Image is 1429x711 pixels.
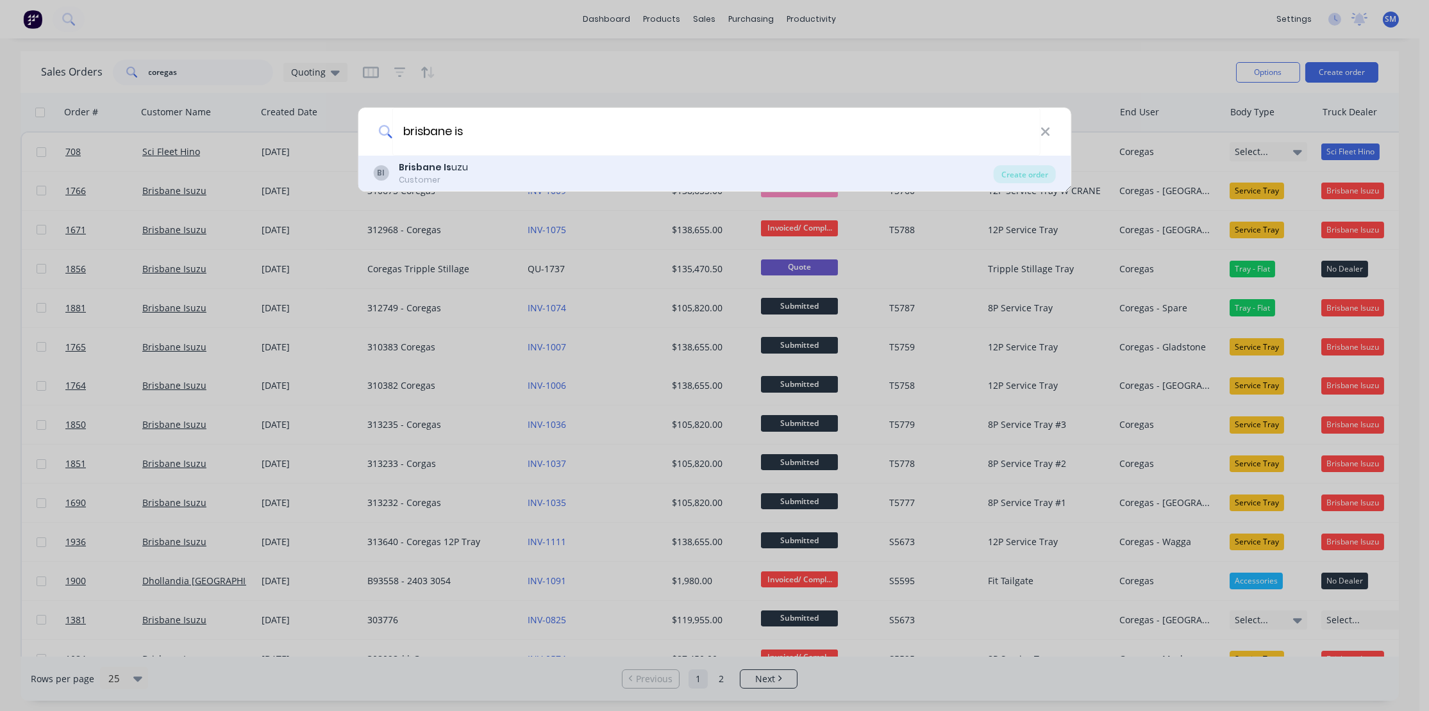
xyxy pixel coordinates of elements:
div: uzu [399,161,468,174]
div: BI [373,165,389,181]
b: Brisbane Is [399,161,451,174]
div: Customer [399,174,468,186]
input: Enter a customer name to create a new order... [392,108,1040,156]
div: Create order [994,165,1056,183]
